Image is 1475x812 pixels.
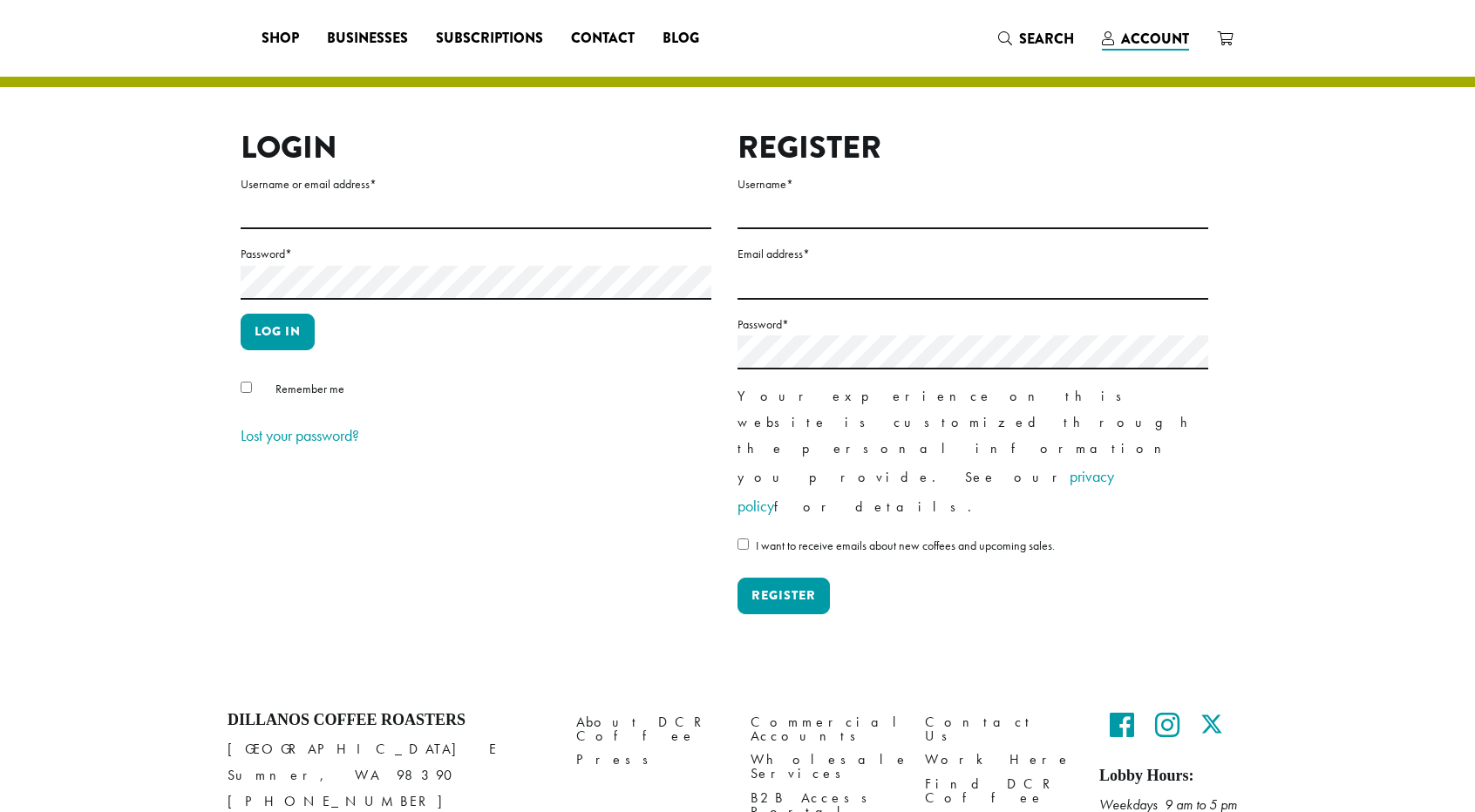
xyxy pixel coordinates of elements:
button: Log in [241,314,315,350]
span: Shop [262,28,299,50]
a: Lost your password? [241,425,359,445]
span: I want to receive emails about new coffees and upcoming sales. [756,538,1055,553]
a: Contact Us [925,711,1073,748]
span: Search [1019,29,1074,49]
span: Businesses [327,28,408,50]
a: About DCR Coffee [576,711,724,748]
a: privacy policy [737,466,1114,516]
p: Your experience on this website is customized through the personal information you provide. See o... [737,383,1208,521]
label: Username or email address [241,173,711,195]
h2: Login [241,129,711,166]
a: Shop [248,24,313,52]
span: Contact [571,28,635,50]
span: Blog [663,28,699,50]
label: Email address [737,243,1208,265]
a: Press [576,748,724,772]
a: Work Here [925,748,1073,772]
a: Wholesale Services [751,748,899,786]
a: Commercial Accounts [751,711,899,748]
a: Search [984,24,1088,53]
h5: Lobby Hours: [1099,767,1247,786]
label: Username [737,173,1208,195]
label: Password [737,314,1208,335]
span: Remember me [275,381,344,396]
h2: Register [737,129,1208,166]
button: Register [737,578,830,614]
h4: Dillanos Coffee Roasters [228,711,550,730]
label: Password [241,243,711,265]
span: Account [1121,29,1189,49]
span: Subscriptions [436,28,543,50]
input: I want to receive emails about new coffees and upcoming sales. [737,538,749,550]
a: Find DCR Coffee [925,772,1073,809]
